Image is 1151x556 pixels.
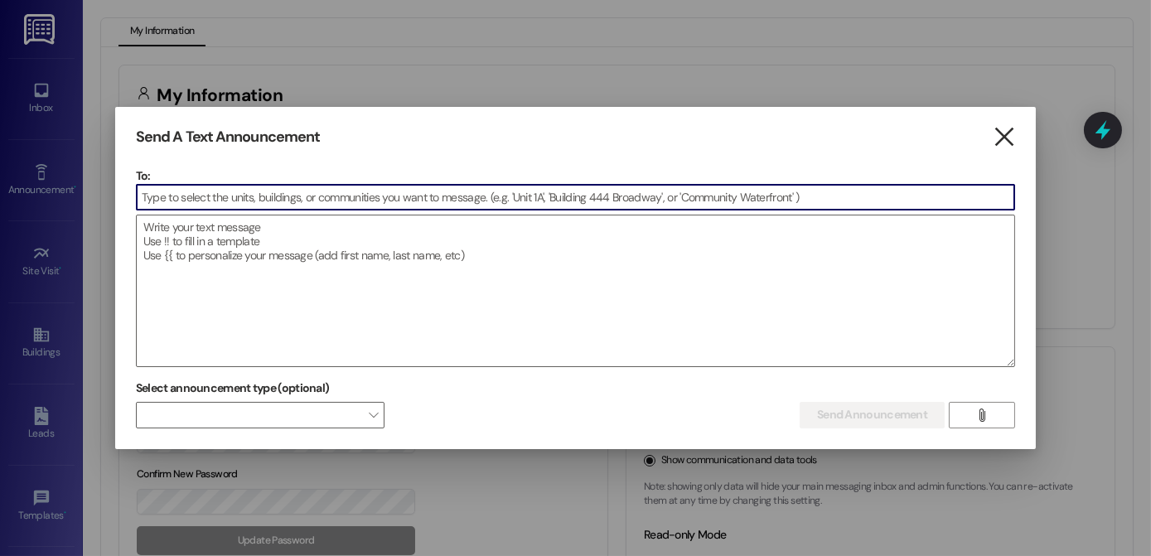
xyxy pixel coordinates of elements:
span: Send Announcement [817,406,927,423]
i:  [975,409,988,422]
h3: Send A Text Announcement [136,128,320,147]
input: Type to select the units, buildings, or communities you want to message. (e.g. 'Unit 1A', 'Buildi... [137,185,1014,210]
p: To: [136,167,1015,184]
i:  [993,128,1015,146]
button: Send Announcement [800,402,945,428]
label: Select announcement type (optional) [136,375,330,401]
